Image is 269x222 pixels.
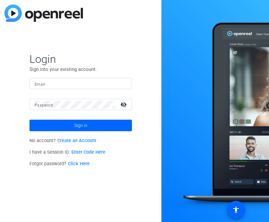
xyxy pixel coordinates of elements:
mat-label: Password [35,103,53,107]
img: blue-gradient.svg [4,4,83,22]
mat-icon: visibility_off [117,100,132,109]
span: Login [29,52,132,66]
a: Create an Account [57,138,96,143]
span: Forgot password? [29,161,90,166]
p: Sign into your existing account. [29,66,132,73]
a: Enter Code Here [71,149,105,155]
a: Click Here [68,161,90,166]
mat-icon: accessibility [232,206,240,214]
input: Enter Email Address [35,80,127,88]
button: Sign in [29,120,132,131]
span: Sign in [74,117,87,133]
span: I have a Session ID. [29,149,105,155]
span: No account? [29,138,96,143]
mat-label: Email [35,82,45,87]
